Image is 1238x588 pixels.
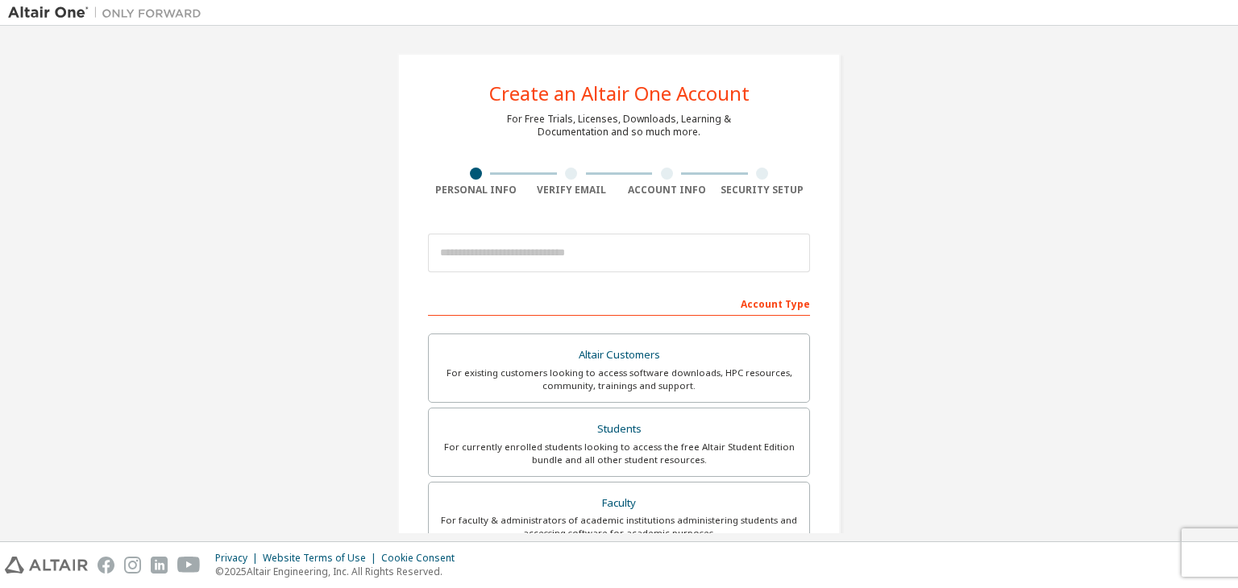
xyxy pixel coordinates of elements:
[124,557,141,574] img: instagram.svg
[438,492,800,515] div: Faculty
[438,344,800,366] div: Altair Customers
[507,113,731,139] div: For Free Trials, Licenses, Downloads, Learning & Documentation and so much more.
[8,5,210,21] img: Altair One
[263,552,381,565] div: Website Terms of Use
[5,557,88,574] img: altair_logo.svg
[215,552,263,565] div: Privacy
[428,184,524,197] div: Personal Info
[438,514,800,540] div: For faculty & administrators of academic institutions administering students and accessing softwa...
[715,184,811,197] div: Security Setup
[215,565,464,578] p: © 2025 Altair Engineering, Inc. All Rights Reserved.
[151,557,168,574] img: linkedin.svg
[428,290,810,316] div: Account Type
[438,441,800,466] div: For currently enrolled students looking to access the free Altair Student Edition bundle and all ...
[438,366,800,392] div: For existing customers looking to access software downloads, HPC resources, community, trainings ...
[381,552,464,565] div: Cookie Consent
[438,418,800,441] div: Students
[489,84,750,103] div: Create an Altair One Account
[619,184,715,197] div: Account Info
[177,557,201,574] img: youtube.svg
[524,184,620,197] div: Verify Email
[98,557,114,574] img: facebook.svg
